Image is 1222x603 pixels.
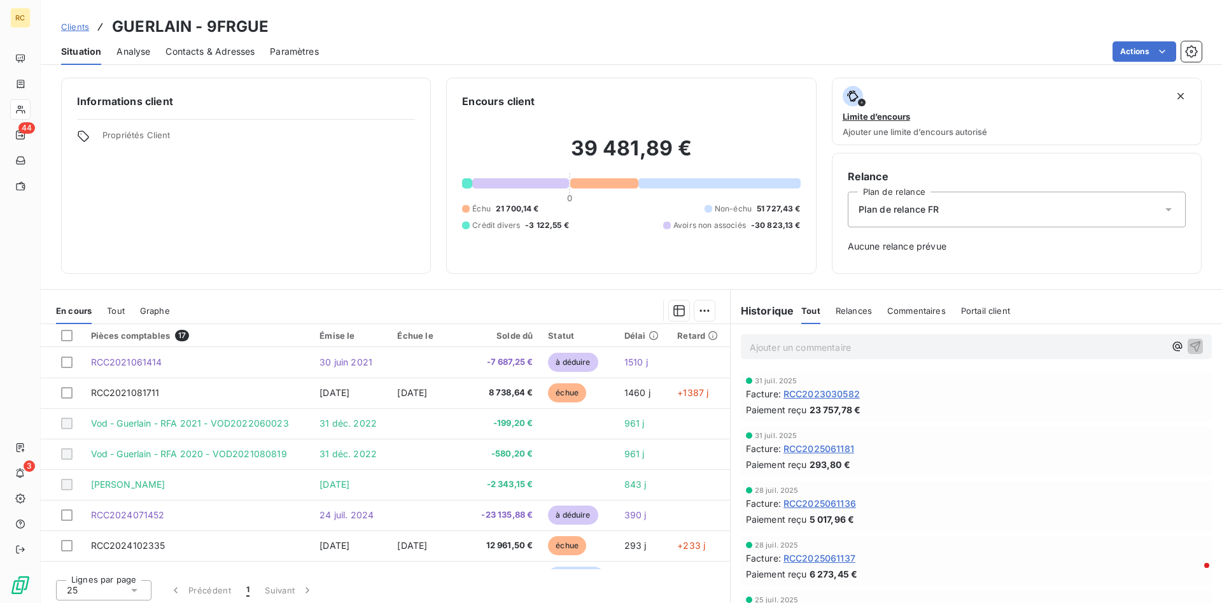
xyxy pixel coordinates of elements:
span: 1 [246,584,249,597]
img: Logo LeanPay [10,575,31,595]
div: RC [10,8,31,28]
span: Avoirs non associés [673,220,746,231]
iframe: Intercom live chat [1179,560,1209,590]
span: Vod - Guerlain - RFA 2020 - VOD2021080819 [91,448,287,459]
span: 961 j [624,448,645,459]
span: [DATE] [397,540,427,551]
span: 293 j [624,540,647,551]
span: RCC2024071452 [91,509,165,520]
a: 44 [10,125,30,145]
h6: Informations client [77,94,415,109]
span: Crédit divers [472,220,520,231]
span: -2 343,15 € [477,478,533,491]
span: RCC2023030582 [783,387,860,401]
span: 23 757,78 € [810,403,861,416]
span: 293,80 € [810,458,850,471]
span: 12 961,50 € [477,539,533,552]
div: Solde dû [477,330,533,341]
span: Relances [836,306,872,316]
span: Facture : [746,387,781,401]
span: 28 juil. 2025 [755,486,799,494]
span: Vod - Guerlain - RFA 2021 - VOD2022060023 [91,418,289,429]
span: Tout [107,306,125,316]
span: [DATE] [397,387,427,398]
span: Portail client [961,306,1010,316]
span: 24 juil. 2024 [320,509,374,520]
span: 3 [24,460,35,472]
span: -23 135,88 € [477,509,533,521]
span: 44 [18,122,35,134]
span: Situation [61,45,101,58]
span: RCC2021081711 [91,387,160,398]
span: Aucune relance prévue [848,240,1186,253]
span: 1460 j [624,387,650,398]
span: En cours [56,306,92,316]
span: RCC2021061414 [91,357,162,367]
span: Non-échu [715,203,752,215]
span: Graphe [140,306,170,316]
span: Facture : [746,497,781,510]
span: Commentaires [887,306,946,316]
span: 51 727,43 € [757,203,801,215]
span: [DATE] [320,540,349,551]
span: 8 738,64 € [477,387,533,399]
span: Paramètres [270,45,319,58]
span: Échu [472,203,491,215]
span: +1387 j [677,387,708,398]
div: Délai [624,330,662,341]
span: -7 687,25 € [477,356,533,369]
span: 0 [567,193,572,203]
span: RCC2025061136 [783,497,856,510]
span: Paiement reçu [746,403,807,416]
span: Ajouter une limite d’encours autorisé [843,127,987,137]
span: 21 700,14 € [496,203,539,215]
span: 28 juil. 2025 [755,541,799,549]
span: Paiement reçu [746,458,807,471]
span: à déduire [548,353,598,372]
span: RCC2025061137 [783,551,855,565]
button: Limite d’encoursAjouter une limite d’encours autorisé [832,78,1202,145]
span: 25 [67,584,78,597]
span: 31 déc. 2022 [320,448,377,459]
span: RCC2024102335 [91,540,165,551]
h2: 39 481,89 € [462,136,800,174]
h6: Encours client [462,94,535,109]
span: Plan de relance FR [859,203,939,216]
span: 390 j [624,509,647,520]
span: -3 122,55 € [525,220,569,231]
h6: Historique [731,303,794,318]
span: Limite d’encours [843,111,910,122]
span: 961 j [624,418,645,429]
span: Analyse [116,45,150,58]
span: [DATE] [320,479,349,490]
span: 6 273,45 € [810,567,858,581]
span: -199,20 € [477,417,533,430]
span: +233 j [677,540,705,551]
h3: GUERLAIN - 9FRGUE [112,15,269,38]
span: RCC2025061181 [783,442,854,455]
div: Retard [677,330,722,341]
span: 31 juil. 2025 [755,432,797,439]
span: 31 juil. 2025 [755,377,797,385]
span: -580,20 € [477,448,533,460]
span: [PERSON_NAME] [91,479,165,490]
span: 30 juin 2021 [320,357,372,367]
span: 1510 j [624,357,648,367]
h6: Relance [848,169,1186,184]
div: Pièces comptables [91,330,305,341]
span: échue [548,536,586,555]
div: Émise le [320,330,382,341]
span: Paiement reçu [746,567,807,581]
span: [DATE] [320,387,349,398]
div: Statut [548,330,609,341]
span: Paiement reçu [746,513,807,526]
span: Tout [801,306,820,316]
span: Facture : [746,442,781,455]
span: Clients [61,22,89,32]
span: Facture : [746,551,781,565]
span: 17 [175,330,189,341]
span: 31 déc. 2022 [320,418,377,429]
span: 843 j [624,479,647,490]
div: Échue le [397,330,461,341]
button: Actions [1113,41,1176,62]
